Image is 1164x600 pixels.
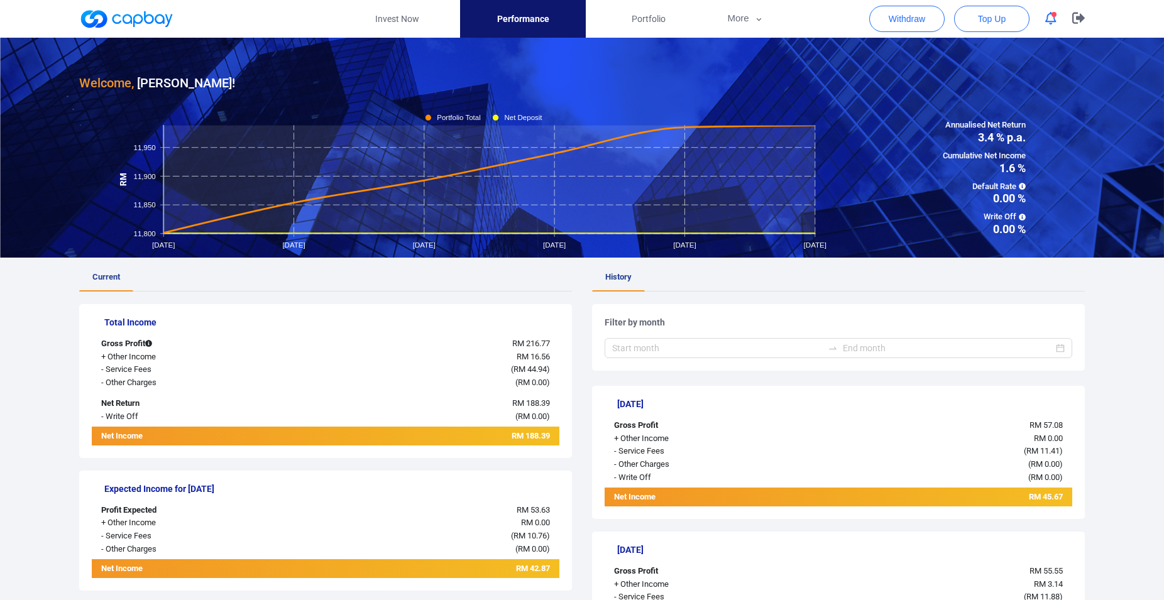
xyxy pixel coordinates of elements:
span: RM 0.00 [1031,472,1060,482]
tspan: [DATE] [543,241,566,249]
div: - Write Off [92,410,287,423]
div: ( ) [799,471,1072,484]
tspan: Portfolio Total [437,114,481,121]
input: End month [843,341,1053,355]
div: + Other Income [605,578,799,591]
div: - Other Charges [92,543,287,556]
div: ( ) [287,376,559,390]
div: - Write Off [605,471,799,484]
span: RM 57.08 [1029,420,1063,430]
h3: [PERSON_NAME] ! [79,73,235,93]
tspan: Net Deposit [504,114,542,121]
span: RM 10.76 [513,531,547,540]
tspan: 11,950 [133,143,155,151]
span: RM 53.63 [517,505,550,515]
span: Portfolio [632,12,666,26]
div: Profit Expected [92,504,287,517]
div: ( ) [287,363,559,376]
div: - Other Charges [605,458,799,471]
input: Start month [612,341,823,355]
span: to [828,343,838,353]
div: ( ) [287,543,559,556]
div: + Other Income [605,432,799,445]
div: - Service Fees [605,445,799,458]
span: Write Off [943,210,1026,224]
div: Net Income [92,430,287,445]
div: ( ) [799,458,1072,471]
div: Net Income [605,491,799,506]
div: + Other Income [92,351,287,364]
span: 0.00 % [943,224,1026,235]
div: - Service Fees [92,530,287,543]
span: swap-right [828,343,838,353]
div: - Service Fees [92,363,287,376]
div: ( ) [287,530,559,543]
div: ( ) [287,410,559,423]
span: RM 45.67 [1029,492,1063,501]
span: Default Rate [943,180,1026,194]
span: RM 216.77 [512,339,550,348]
tspan: 11,800 [133,229,155,237]
span: RM 188.39 [512,431,550,440]
span: Welcome, [79,75,134,90]
span: RM 11.41 [1026,446,1060,455]
tspan: [DATE] [804,241,826,249]
span: RM 0.00 [1031,459,1060,469]
h5: Filter by month [605,317,1072,328]
span: RM 3.14 [1034,579,1063,589]
div: ( ) [799,445,1072,458]
div: Gross Profit [92,337,287,351]
tspan: [DATE] [152,241,175,249]
span: Performance [497,12,549,26]
span: Cumulative Net Income [943,150,1026,163]
tspan: 11,850 [133,201,155,209]
span: RM 0.00 [518,412,547,421]
h5: [DATE] [617,398,1072,410]
div: + Other Income [92,516,287,530]
button: Withdraw [869,6,945,32]
h5: [DATE] [617,544,1072,555]
div: Gross Profit [605,565,799,578]
span: RM 42.87 [516,564,550,573]
span: RM 188.39 [512,398,550,408]
tspan: [DATE] [413,241,436,249]
tspan: [DATE] [673,241,696,249]
div: Gross Profit [605,419,799,432]
span: Top Up [978,13,1006,25]
span: Annualised Net Return [943,119,1026,132]
tspan: RM [119,173,128,186]
span: History [605,272,632,281]
button: Top Up [954,6,1029,32]
span: RM 16.56 [517,352,550,361]
div: - Other Charges [92,376,287,390]
tspan: 11,900 [133,172,155,180]
span: RM 0.00 [1034,434,1063,443]
span: RM 0.00 [518,544,547,554]
span: 0.00 % [943,193,1026,204]
span: 3.4 % p.a. [943,132,1026,143]
span: RM 55.55 [1029,566,1063,575]
span: 1.6 % [943,163,1026,174]
h5: Total Income [104,317,559,328]
tspan: [DATE] [282,241,305,249]
span: RM 44.94 [513,364,547,374]
span: RM 0.00 [518,378,547,387]
div: Net Income [92,562,287,578]
h5: Expected Income for [DATE] [104,483,559,494]
div: Net Return [92,397,287,410]
span: Current [92,272,120,281]
span: RM 0.00 [521,518,550,527]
